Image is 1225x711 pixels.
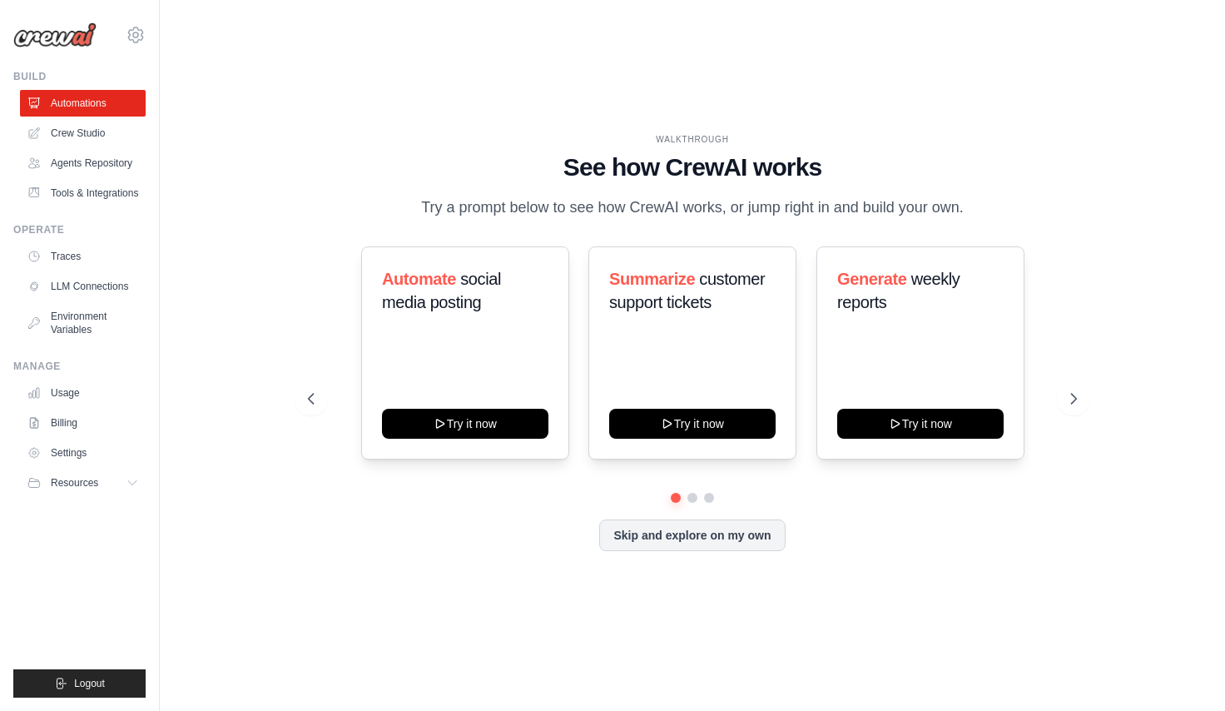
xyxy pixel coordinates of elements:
span: Automate [382,270,456,288]
div: Operate [13,223,146,236]
a: Automations [20,90,146,117]
a: Usage [20,380,146,406]
span: Generate [837,270,907,288]
h1: See how CrewAI works [308,152,1078,182]
button: Skip and explore on my own [599,520,785,551]
span: weekly reports [837,270,960,311]
button: Resources [20,470,146,496]
p: Try a prompt below to see how CrewAI works, or jump right in and build your own. [413,196,972,220]
a: Environment Variables [20,303,146,343]
span: social media posting [382,270,501,311]
a: LLM Connections [20,273,146,300]
a: Traces [20,243,146,270]
div: Build [13,70,146,83]
span: Summarize [609,270,695,288]
a: Agents Repository [20,150,146,177]
button: Logout [13,669,146,698]
span: Resources [51,476,98,490]
button: Try it now [382,409,548,439]
a: Crew Studio [20,120,146,147]
div: Manage [13,360,146,373]
span: Logout [74,677,105,690]
div: WALKTHROUGH [308,133,1078,146]
a: Tools & Integrations [20,180,146,206]
img: Logo [13,22,97,47]
button: Try it now [609,409,776,439]
button: Try it now [837,409,1004,439]
a: Settings [20,440,146,466]
a: Billing [20,410,146,436]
